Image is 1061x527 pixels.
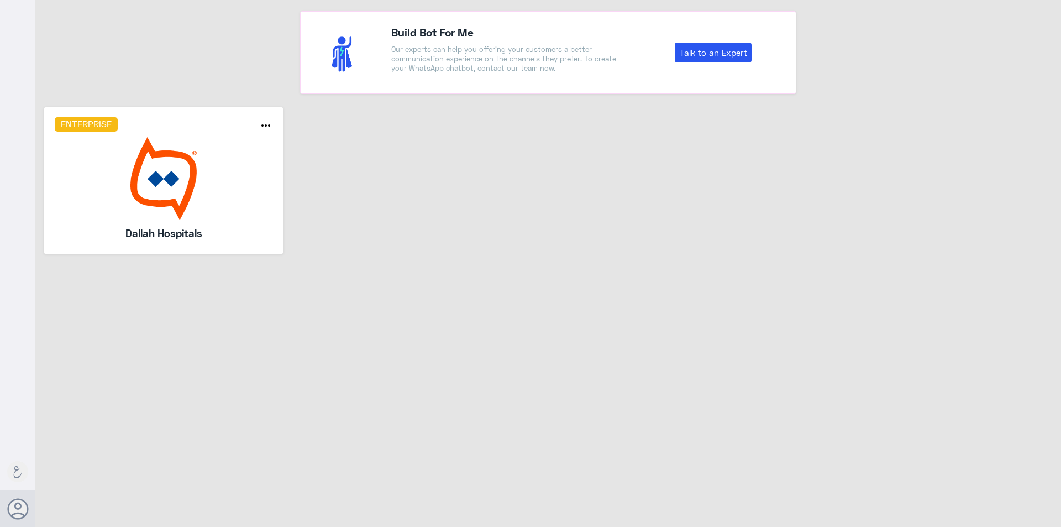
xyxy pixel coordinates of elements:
[259,119,272,135] button: more_horiz
[7,498,28,519] button: Avatar
[55,117,118,132] h6: Enterprise
[391,24,622,40] h4: Build Bot For Me
[391,45,622,73] p: Our experts can help you offering your customers a better communication experience on the channel...
[55,137,273,220] img: bot image
[84,226,243,241] h5: Dallah Hospitals
[259,119,272,132] i: more_horiz
[675,43,752,62] a: Talk to an Expert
